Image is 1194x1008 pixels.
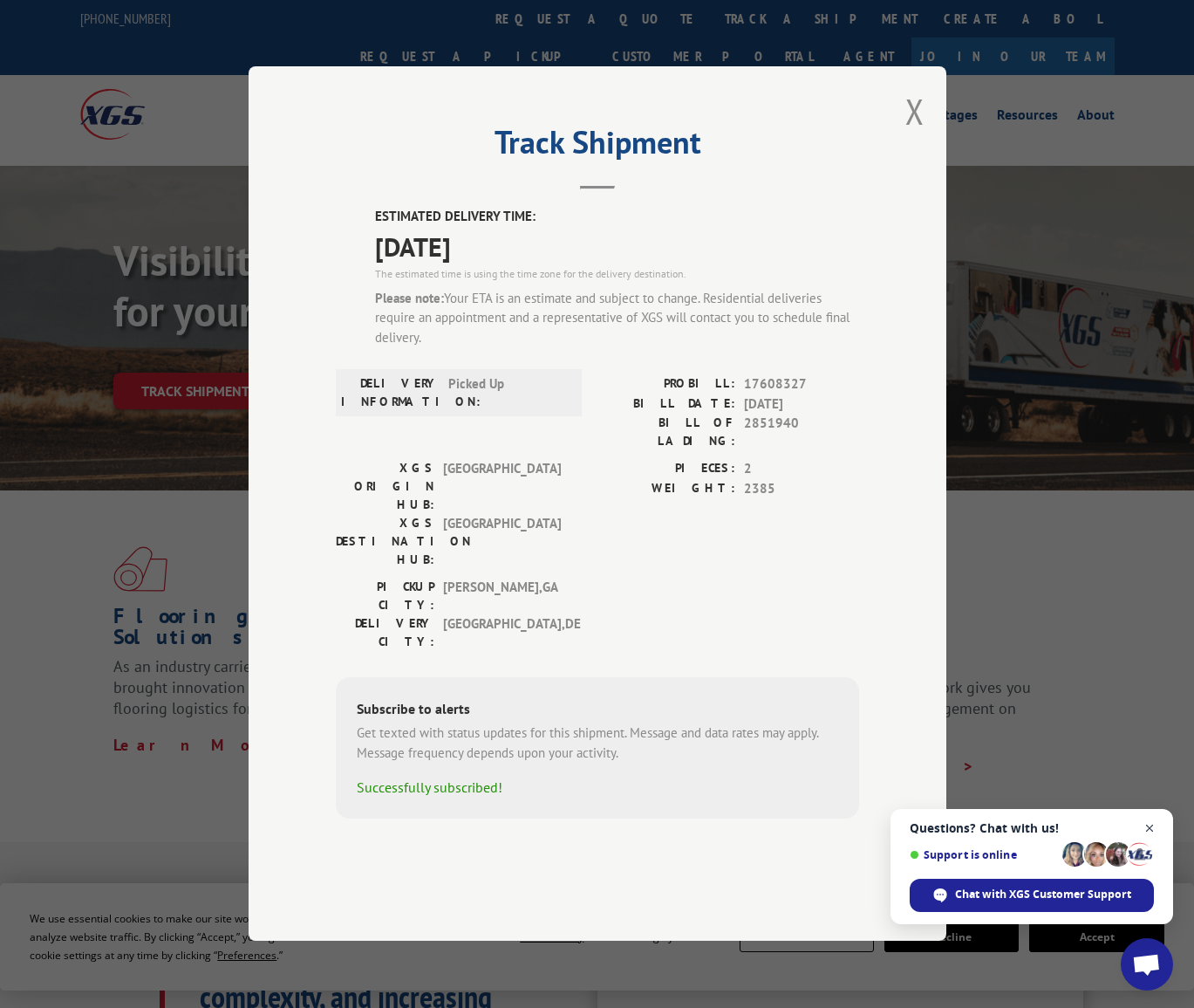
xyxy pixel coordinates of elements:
div: Open chat [1121,938,1173,991]
label: XGS ORIGIN HUB: [336,460,434,515]
strong: Please note: [375,290,444,306]
span: Chat with XGS Customer Support [955,887,1131,902]
h2: Track Shipment [336,130,859,163]
span: [PERSON_NAME] , GA [443,579,561,615]
label: ESTIMATED DELIVERY TIME: [375,208,859,228]
span: Questions? Chat with us! [910,821,1154,835]
label: DELIVERY INFORMATION: [341,375,440,412]
span: 2851940 [744,415,859,451]
button: Close modal [905,88,924,134]
span: [GEOGRAPHIC_DATA] [443,460,561,515]
label: XGS DESTINATION HUB: [336,515,434,570]
label: PIECES: [597,460,735,480]
label: PICKUP CITY: [336,579,434,615]
span: 2 [744,460,859,480]
label: BILL DATE: [597,394,735,415]
span: [GEOGRAPHIC_DATA] [443,515,561,570]
label: PROBILL: [597,375,735,395]
span: 2385 [744,479,859,499]
span: [GEOGRAPHIC_DATA] , DE [443,615,561,652]
span: Close chat [1139,818,1161,840]
label: DELIVERY CITY: [336,615,434,652]
div: Subscribe to alerts [357,699,838,724]
div: Chat with XGS Customer Support [910,879,1154,912]
label: WEIGHT: [597,479,735,499]
label: BILL OF LADING: [597,415,735,451]
span: Picked Up [448,375,566,412]
div: Get texted with status updates for this shipment. Message and data rates may apply. Message frequ... [357,724,838,764]
div: Successfully subscribed! [357,778,838,799]
div: Your ETA is an estimate and subject to change. Residential deliveries require an appointment and ... [375,289,859,348]
span: [DATE] [744,394,859,415]
span: Support is online [910,848,1056,861]
span: 17608327 [744,375,859,395]
div: The estimated time is using the time zone for the delivery destination. [375,266,859,282]
span: [DATE] [375,227,859,266]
